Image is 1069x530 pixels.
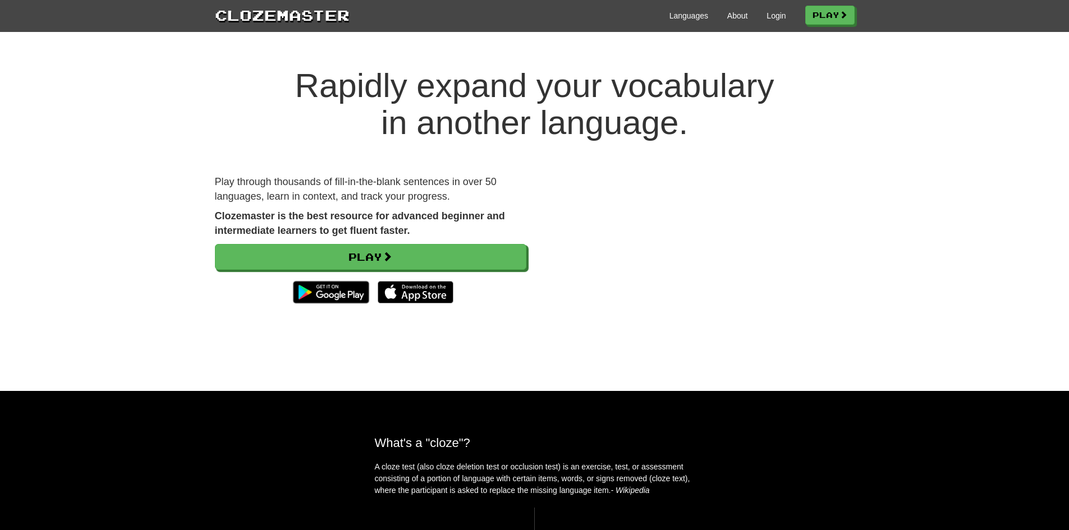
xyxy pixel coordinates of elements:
[375,436,695,450] h2: What's a "cloze"?
[375,461,695,496] p: A cloze test (also cloze deletion test or occlusion test) is an exercise, test, or assessment con...
[767,10,786,21] a: Login
[215,244,526,270] a: Play
[287,275,374,309] img: Get it on Google Play
[669,10,708,21] a: Languages
[215,175,526,204] p: Play through thousands of fill-in-the-blank sentences in over 50 languages, learn in context, and...
[727,10,748,21] a: About
[611,486,650,495] em: - Wikipedia
[215,210,505,236] strong: Clozemaster is the best resource for advanced beginner and intermediate learners to get fluent fa...
[805,6,855,25] a: Play
[215,4,350,25] a: Clozemaster
[378,281,453,303] img: Download_on_the_App_Store_Badge_US-UK_135x40-25178aeef6eb6b83b96f5f2d004eda3bffbb37122de64afbaef7...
